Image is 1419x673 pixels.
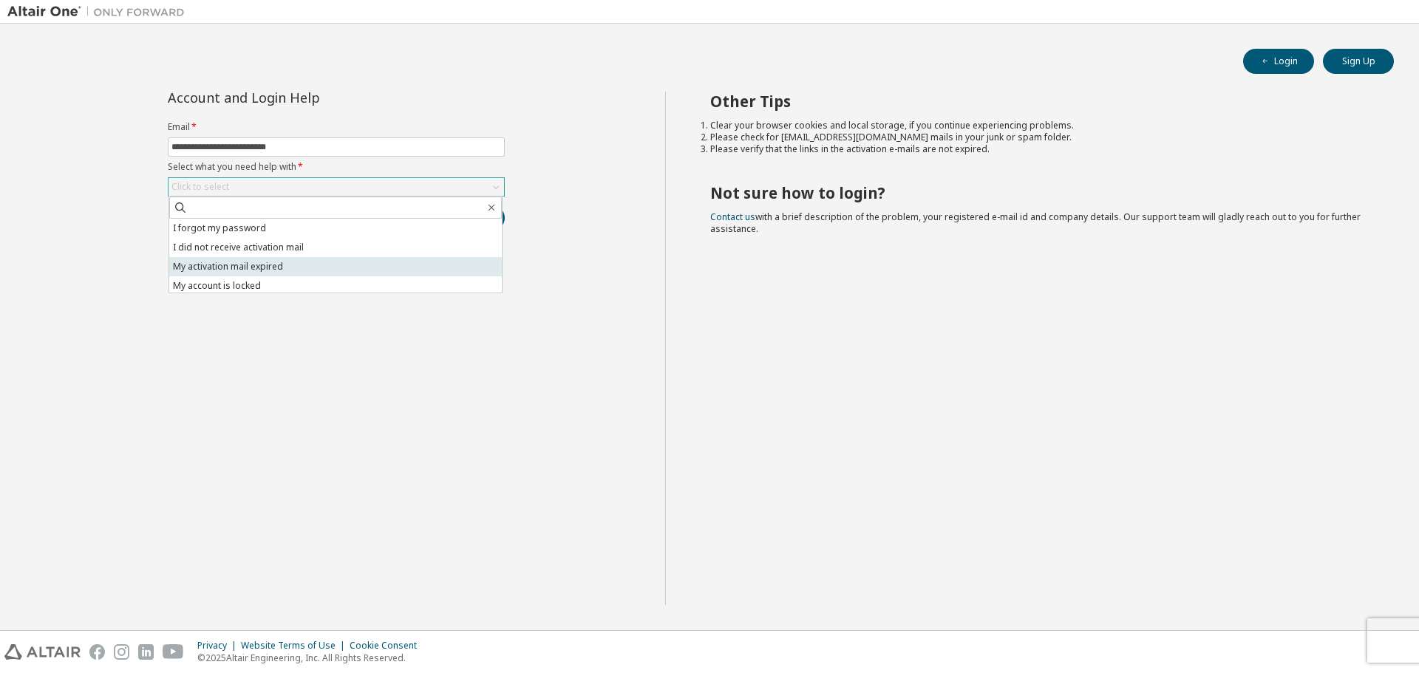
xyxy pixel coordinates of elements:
[710,211,1361,235] span: with a brief description of the problem, your registered e-mail id and company details. Our suppo...
[7,4,192,19] img: Altair One
[89,644,105,660] img: facebook.svg
[197,652,426,664] p: © 2025 Altair Engineering, Inc. All Rights Reserved.
[168,92,438,103] div: Account and Login Help
[1323,49,1394,74] button: Sign Up
[163,644,184,660] img: youtube.svg
[138,644,154,660] img: linkedin.svg
[241,640,350,652] div: Website Terms of Use
[710,183,1368,202] h2: Not sure how to login?
[350,640,426,652] div: Cookie Consent
[197,640,241,652] div: Privacy
[710,131,1368,143] li: Please check for [EMAIL_ADDRESS][DOMAIN_NAME] mails in your junk or spam folder.
[710,143,1368,155] li: Please verify that the links in the activation e-mails are not expired.
[169,219,502,238] li: I forgot my password
[710,211,755,223] a: Contact us
[1243,49,1314,74] button: Login
[171,181,229,193] div: Click to select
[114,644,129,660] img: instagram.svg
[168,121,505,133] label: Email
[168,161,505,173] label: Select what you need help with
[710,120,1368,131] li: Clear your browser cookies and local storage, if you continue experiencing problems.
[4,644,81,660] img: altair_logo.svg
[169,178,504,196] div: Click to select
[710,92,1368,111] h2: Other Tips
